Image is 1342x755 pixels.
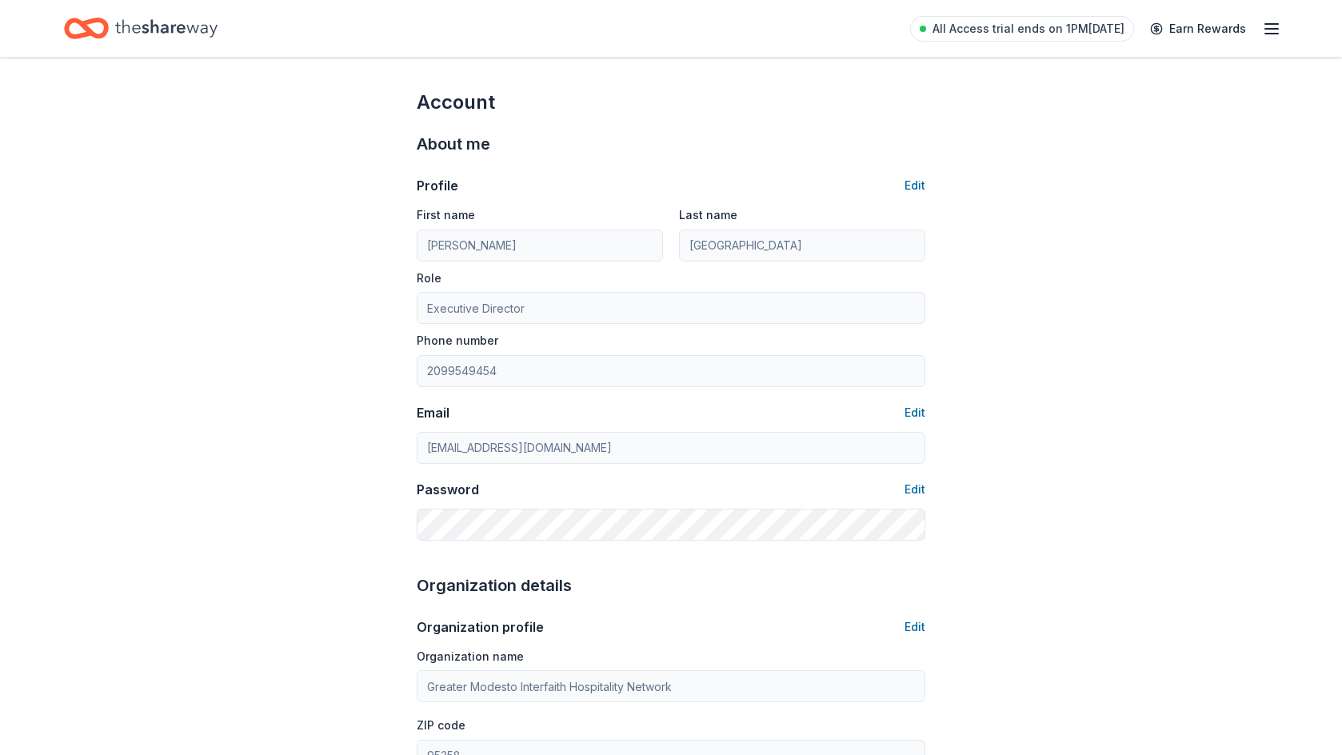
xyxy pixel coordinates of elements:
[417,480,479,499] div: Password
[64,10,218,47] a: Home
[417,403,449,422] div: Email
[417,333,498,349] label: Phone number
[905,617,925,637] button: Edit
[905,176,925,195] button: Edit
[417,176,458,195] div: Profile
[417,573,925,598] div: Organization details
[417,90,925,115] div: Account
[905,480,925,499] button: Edit
[417,617,544,637] div: Organization profile
[905,403,925,422] button: Edit
[1140,14,1256,43] a: Earn Rewards
[417,207,475,223] label: First name
[679,207,737,223] label: Last name
[417,270,441,286] label: Role
[933,19,1124,38] span: All Access trial ends on 1PM[DATE]
[910,16,1134,42] a: All Access trial ends on 1PM[DATE]
[417,131,925,157] div: About me
[417,717,465,733] label: ZIP code
[417,649,524,665] label: Organization name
